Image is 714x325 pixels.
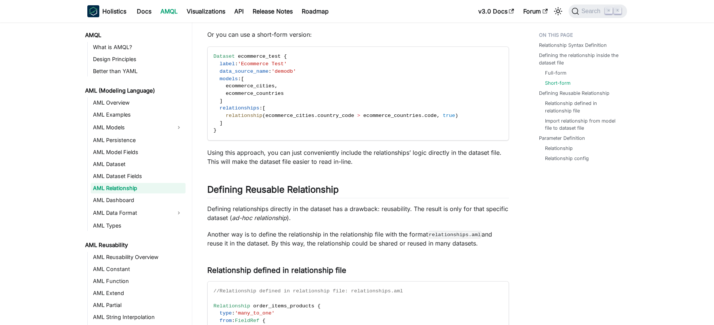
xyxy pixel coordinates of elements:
[275,83,278,89] span: ,
[156,5,182,17] a: AMQL
[91,195,186,205] a: AML Dashboard
[83,240,186,250] a: AML Reusability
[91,288,186,298] a: AML Extend
[614,7,621,14] kbd: K
[214,127,217,133] span: }
[317,303,320,309] span: {
[519,5,552,17] a: Forum
[91,276,186,286] a: AML Function
[91,312,186,322] a: AML String Interpolation
[220,120,223,126] span: ]
[87,5,126,17] a: HolisticsHolistics
[220,310,232,316] span: type
[265,113,314,118] span: ecommerce_cities
[91,252,186,262] a: AML Reusability Overview
[421,113,424,118] span: .
[91,109,186,120] a: AML Examples
[545,145,573,152] a: Relationship
[437,113,440,118] span: ,
[207,204,509,222] p: Defining relationships directly in the dataset has a drawback: reusability. The result is only fo...
[91,135,186,145] a: AML Persistence
[474,5,519,17] a: v3.0 Docs
[545,100,620,114] a: Relationship defined in relationship file
[207,184,509,198] h2: Defining Reusable Relationship
[262,105,265,111] span: [
[91,220,186,231] a: AML Types
[539,42,607,49] a: Relationship Syntax Definition
[220,61,235,67] span: label
[357,113,360,118] span: >
[259,105,262,111] span: :
[443,113,455,118] span: true
[428,231,482,238] code: relationships.aml
[207,266,509,275] h3: Relationship defined in relationship file
[182,5,230,17] a: Visualizations
[172,207,186,219] button: Expand sidebar category 'AML Data Format'
[220,98,223,104] span: ]
[220,76,238,82] span: models
[317,113,354,118] span: country_code
[545,69,566,76] a: Full-form
[83,30,186,40] a: AMQL
[232,318,235,324] span: :
[91,66,186,76] a: Better than YAML
[91,207,172,219] a: AML Data Format
[238,76,241,82] span: :
[214,288,403,294] span: //Relationship defined in relationship file: relationships.aml
[91,147,186,157] a: AML Model Fields
[226,113,262,118] span: relationship
[455,113,458,118] span: )
[207,148,509,166] p: Using this approach, you can just conveniently include the relationships’ logic directly in the d...
[91,300,186,310] a: AML Partial
[235,61,238,67] span: :
[272,69,296,74] span: 'demodb'
[241,76,244,82] span: [
[539,52,623,66] a: Defining the relationship inside the dataset file
[238,54,281,59] span: ecommerce_test
[253,303,314,309] span: order_items_products
[220,69,269,74] span: data_source_name
[91,183,186,193] a: AML Relationship
[297,5,333,17] a: Roadmap
[284,54,287,59] span: {
[569,4,627,18] button: Search (Command+K)
[220,318,232,324] span: from
[83,85,186,96] a: AML (Modeling Language)
[87,5,99,17] img: Holistics
[91,54,186,64] a: Design Principles
[91,42,186,52] a: What is AMQL?
[232,214,287,222] em: ad-hoc relationship
[314,113,317,118] span: .
[232,310,235,316] span: :
[238,61,287,67] span: 'Ecommerce Test'
[226,83,275,89] span: ecommerce_cities
[545,79,570,87] a: Short-form
[172,121,186,133] button: Expand sidebar category 'AML Models'
[425,113,437,118] span: code
[605,7,612,14] kbd: ⌘
[102,7,126,16] b: Holistics
[262,113,265,118] span: (
[91,171,186,181] a: AML Dataset Fields
[235,318,259,324] span: FieldRef
[268,69,271,74] span: :
[235,310,275,316] span: 'many_to_one'
[207,30,509,39] p: Or you can use a short-form version:
[579,8,605,15] span: Search
[91,97,186,108] a: AML Overview
[207,230,509,248] p: Another way is to define the relationship in the relationship file with the format and reuse it i...
[262,318,265,324] span: {
[539,135,585,142] a: Parameter Definition
[552,5,564,17] button: Switch between dark and light mode (currently light mode)
[214,54,235,59] span: Dataset
[230,5,248,17] a: API
[214,303,250,309] span: Relationship
[220,105,259,111] span: relationships
[545,117,620,132] a: Import relationship from model file to dataset file
[539,90,609,97] a: Defining Reusable Relationship
[80,22,192,325] nav: Docs sidebar
[91,159,186,169] a: AML Dataset
[545,155,589,162] a: Relationship config
[363,113,421,118] span: ecommerce_countries
[132,5,156,17] a: Docs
